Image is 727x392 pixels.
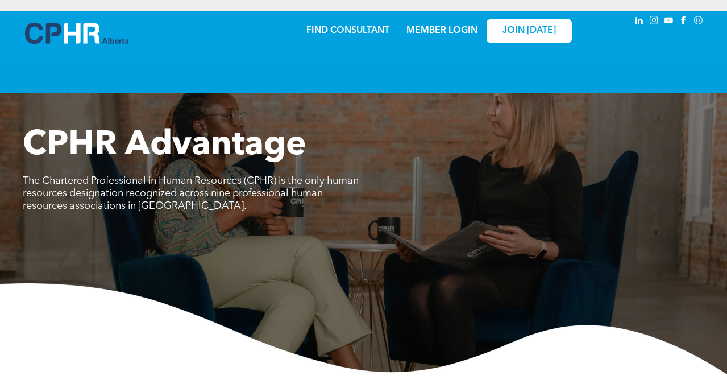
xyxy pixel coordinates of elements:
[633,14,646,30] a: linkedin
[406,26,477,35] a: MEMBER LOGIN
[678,14,690,30] a: facebook
[487,19,572,43] a: JOIN [DATE]
[23,129,306,163] span: CPHR Advantage
[25,23,128,44] img: A blue and white logo for cp alberta
[648,14,660,30] a: instagram
[663,14,675,30] a: youtube
[502,26,556,36] span: JOIN [DATE]
[692,14,705,30] a: Social network
[23,176,359,211] span: The Chartered Professional in Human Resources (CPHR) is the only human resources designation reco...
[306,26,389,35] a: FIND CONSULTANT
